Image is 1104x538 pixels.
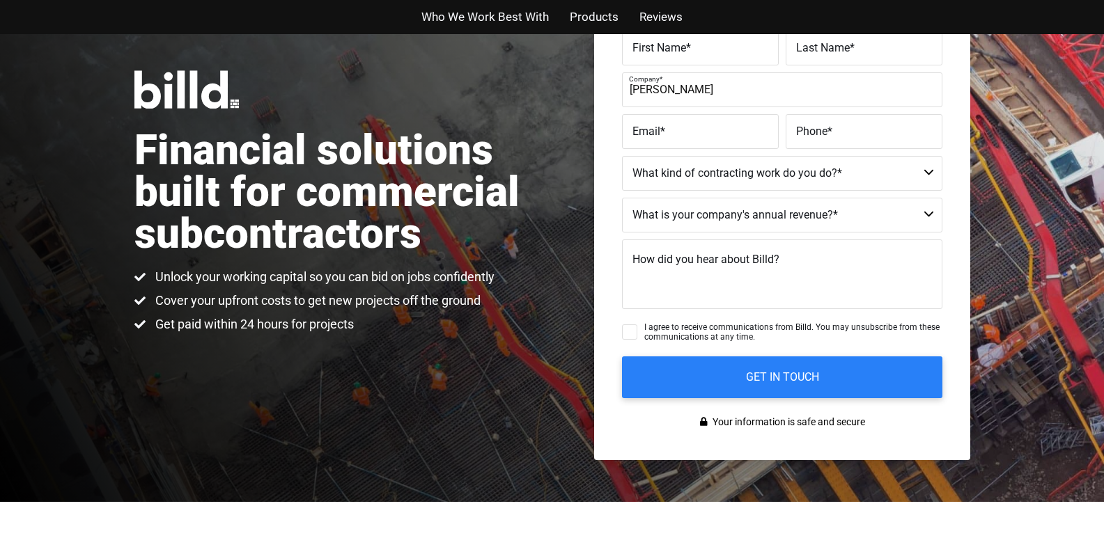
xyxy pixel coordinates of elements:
a: Who We Work Best With [421,7,549,27]
a: Products [570,7,619,27]
span: Cover your upfront costs to get new projects off the ground [152,292,481,309]
span: Your information is safe and secure [709,412,865,432]
span: Email [632,124,660,137]
h1: Financial solutions built for commercial subcontractors [134,129,552,255]
input: I agree to receive communications from Billd. You may unsubscribe from these communications at an... [622,324,637,340]
a: Reviews [639,7,683,27]
span: First Name [632,40,686,54]
span: Last Name [796,40,850,54]
span: Phone [796,124,827,137]
span: I agree to receive communications from Billd. You may unsubscribe from these communications at an... [644,322,942,342]
span: How did you hear about Billd? [632,253,779,266]
span: Unlock your working capital so you can bid on jobs confidently [152,269,495,285]
span: Get paid within 24 hours for projects [152,316,354,333]
span: Company [629,74,660,82]
input: GET IN TOUCH [622,356,942,398]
